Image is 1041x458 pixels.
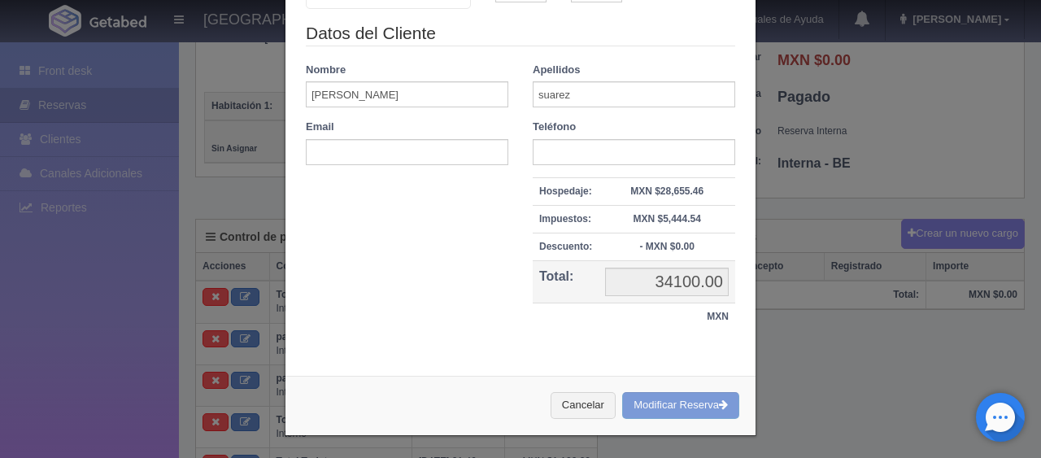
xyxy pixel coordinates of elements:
legend: Datos del Cliente [306,21,735,46]
strong: MXN [707,311,729,322]
label: Teléfono [533,120,576,135]
strong: - MXN $0.00 [639,241,694,252]
label: Email [306,120,334,135]
th: Hospedaje: [533,177,599,205]
th: Descuento: [533,233,599,260]
strong: MXN $28,655.46 [630,185,703,197]
th: Total: [533,261,599,303]
th: Impuestos: [533,205,599,233]
label: Nombre [306,63,346,78]
strong: MXN $5,444.54 [633,213,700,225]
label: Apellidos [533,63,581,78]
button: Cancelar [551,392,616,419]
